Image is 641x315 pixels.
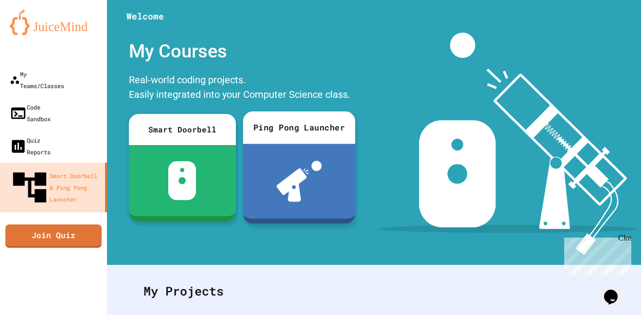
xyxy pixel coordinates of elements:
[600,276,631,305] iframe: chat widget
[243,111,355,144] div: Ping Pong Launcher
[276,161,321,202] img: ppl-with-ball.png
[4,4,67,62] div: Chat with us now!Close
[134,272,614,310] div: My Projects
[10,68,64,92] div: My Teams/Classes
[10,167,101,207] div: Smart Doorbell & Ping Pong Launcher
[129,114,236,145] div: Smart Doorbell
[10,10,97,35] img: logo-orange.svg
[10,134,51,158] div: Quiz Reports
[560,234,631,275] iframe: chat widget
[168,161,196,200] img: sdb-white.svg
[377,33,638,255] img: banner-image-my-projects.png
[124,33,357,70] div: My Courses
[10,101,51,125] div: Code Sandbox
[124,70,357,107] div: Real-world coding projects. Easily integrated into your Computer Science class.
[5,224,102,248] a: Join Quiz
